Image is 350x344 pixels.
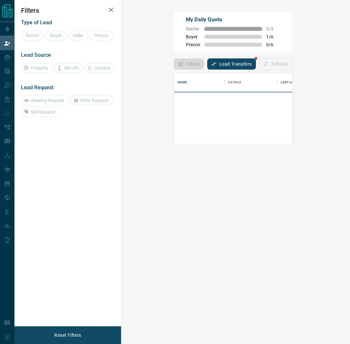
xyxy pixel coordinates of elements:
span: 1 / 6 [266,34,281,39]
p: My Daily Quota [186,16,281,24]
span: Type of Lead [21,19,52,26]
div: Last Active [281,73,301,92]
button: Reset Filters [50,330,85,341]
div: Details [228,73,241,92]
span: 3 / 3 [266,26,281,32]
span: Buyer [186,34,200,39]
span: 0 / 6 [266,42,281,47]
button: Lead Transfers [207,58,256,70]
span: Lead Request [21,84,54,91]
span: Lead Source [21,52,51,58]
span: Precon [186,42,200,47]
div: Name [174,73,225,92]
h2: Filters [21,7,114,14]
div: Name [178,73,187,92]
span: Renter [186,26,200,32]
div: Details [225,73,277,92]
